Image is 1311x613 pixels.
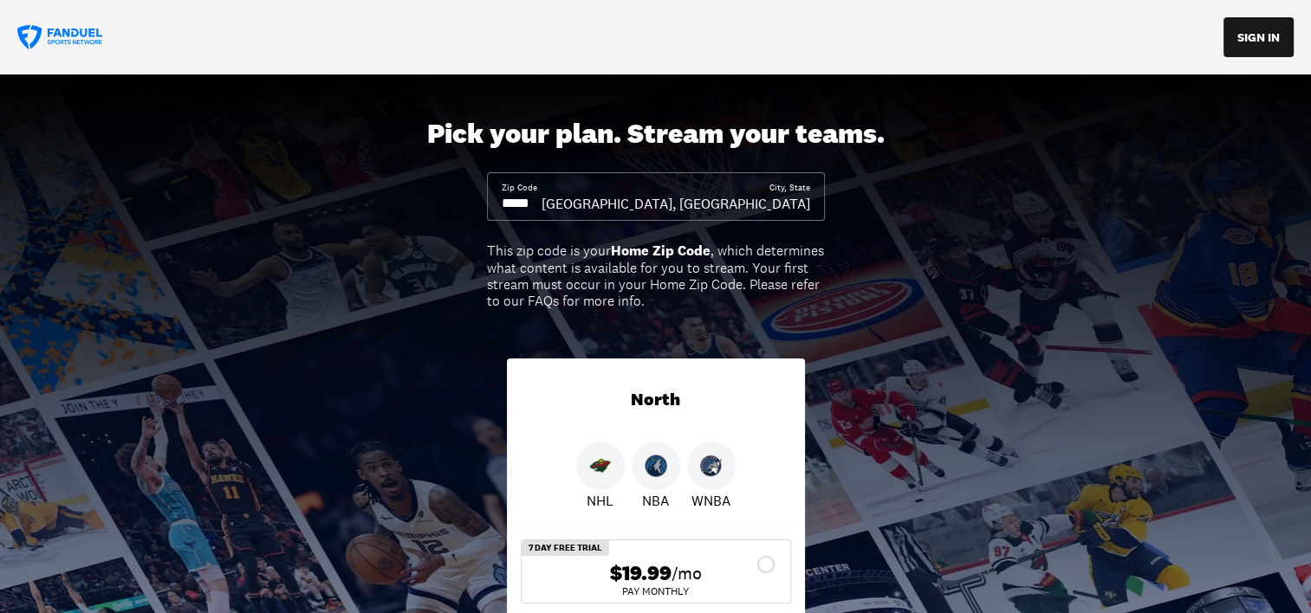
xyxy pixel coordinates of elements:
[522,540,609,556] div: 7 Day Free Trial
[535,586,776,597] div: Pay Monthly
[700,455,723,477] img: Lynx
[691,490,730,511] p: WNBA
[645,455,667,477] img: Timberwolves
[587,490,613,511] p: NHL
[610,561,672,586] span: $19.99
[542,194,810,213] div: [GEOGRAPHIC_DATA], [GEOGRAPHIC_DATA]
[672,561,702,585] span: /mo
[1223,17,1294,57] button: SIGN IN
[769,182,810,194] div: City, State
[502,182,537,194] div: Zip Code
[611,242,711,260] b: Home Zip Code
[589,455,612,477] img: Wild
[642,490,669,511] p: NBA
[507,358,805,442] div: North
[487,242,825,309] div: This zip code is your , which determines what content is available for you to stream. Your first ...
[427,118,885,151] div: Pick your plan. Stream your teams.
